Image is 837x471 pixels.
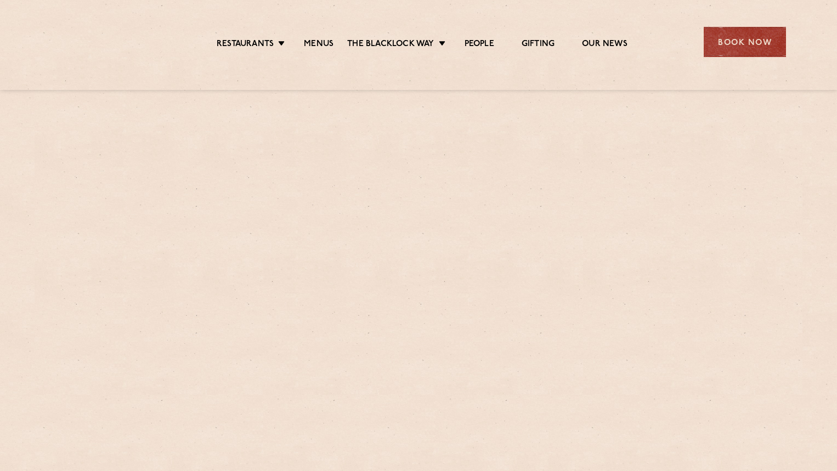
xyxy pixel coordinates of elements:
[582,39,627,51] a: Our News
[465,39,494,51] a: People
[704,27,786,57] div: Book Now
[304,39,333,51] a: Menus
[217,39,274,51] a: Restaurants
[51,10,146,73] img: svg%3E
[522,39,555,51] a: Gifting
[347,39,434,51] a: The Blacklock Way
